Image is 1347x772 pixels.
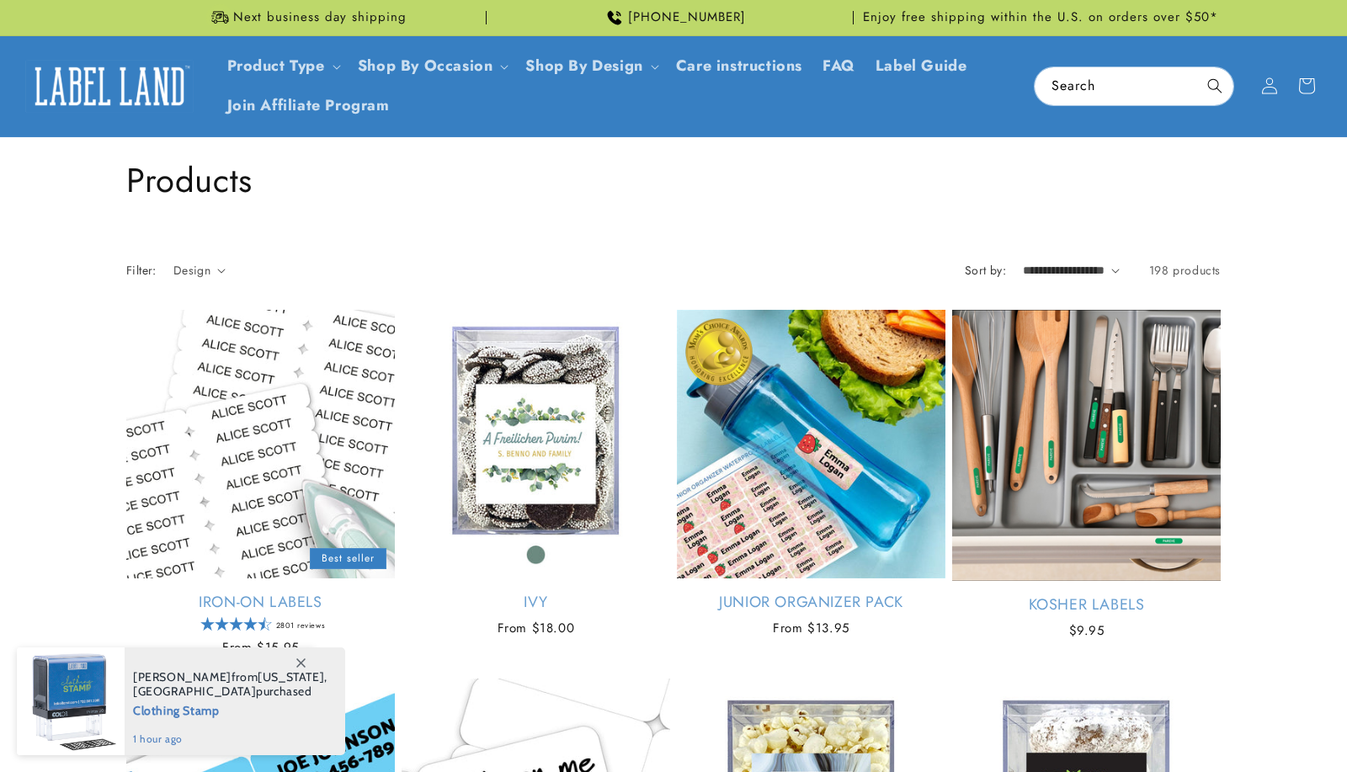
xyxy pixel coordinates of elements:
summary: Product Type [217,46,348,86]
span: Join Affiliate Program [227,96,390,115]
span: Next business day shipping [233,9,407,26]
span: Care instructions [676,56,802,76]
span: Shop By Occasion [358,56,493,76]
span: 1 hour ago [133,732,327,747]
a: Product Type [227,55,325,77]
span: [GEOGRAPHIC_DATA] [133,684,256,699]
a: Ivy [402,593,670,612]
span: 198 products [1149,262,1221,279]
a: Label Guide [865,46,977,86]
img: Label Land [25,60,194,112]
span: from , purchased [133,670,327,699]
span: Design [173,262,210,279]
span: [PHONE_NUMBER] [628,9,746,26]
a: FAQ [812,46,865,86]
a: Shop By Design [525,55,642,77]
a: Label Land [19,54,200,119]
span: Label Guide [876,56,967,76]
button: Search [1196,67,1233,104]
a: Junior Organizer Pack [677,593,945,612]
summary: Shop By Occasion [348,46,516,86]
span: [PERSON_NAME] [133,669,232,684]
a: Join Affiliate Program [217,86,400,125]
h2: Filter: [126,262,157,280]
span: FAQ [823,56,855,76]
label: Sort by: [965,262,1006,279]
span: Enjoy free shipping within the U.S. on orders over $50* [863,9,1218,26]
summary: Shop By Design [515,46,665,86]
summary: Design (0 selected) [173,262,226,280]
h1: Products [126,158,1221,202]
a: Iron-On Labels [126,593,395,612]
span: Clothing Stamp [133,699,327,720]
span: [US_STATE] [258,669,324,684]
a: Care instructions [666,46,812,86]
a: Kosher Labels [952,595,1221,615]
